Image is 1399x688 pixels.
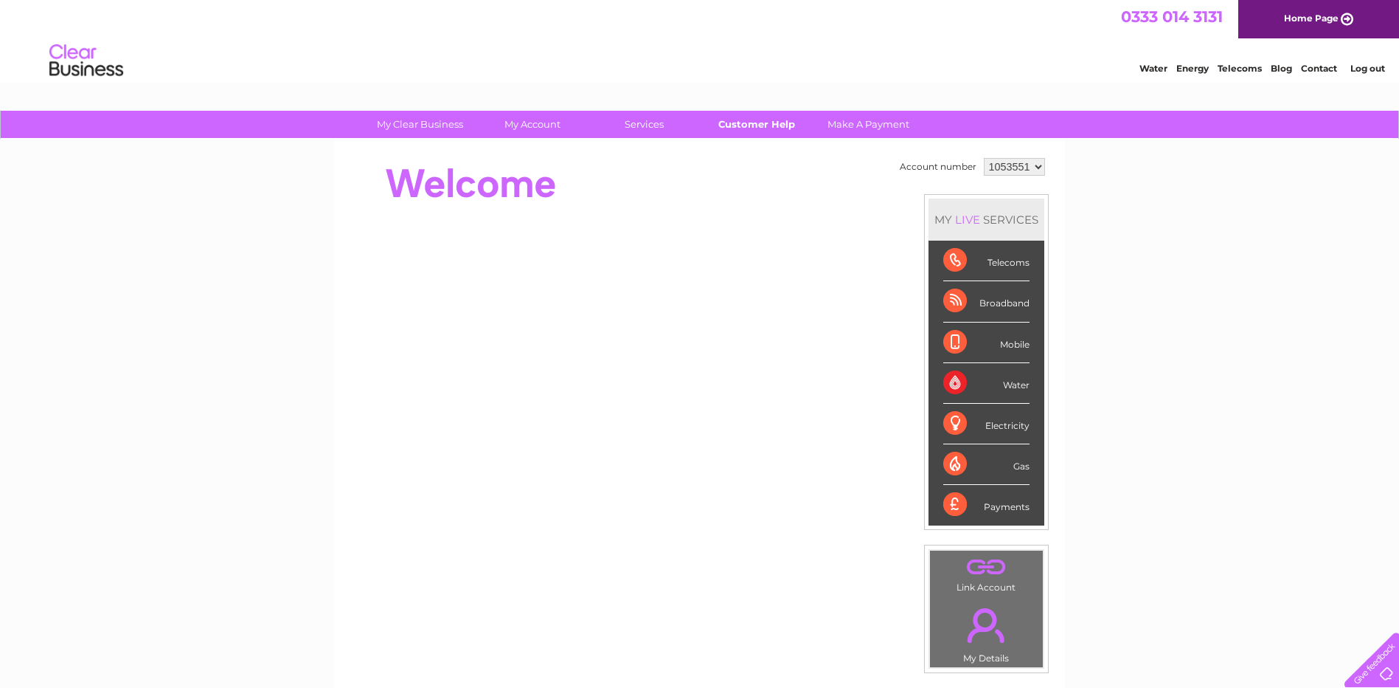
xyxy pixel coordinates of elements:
[359,111,481,138] a: My Clear Business
[583,111,705,138] a: Services
[943,241,1030,281] div: Telecoms
[928,199,1044,241] div: MY SERVICES
[1301,63,1337,74] a: Contact
[952,213,983,227] div: LIVE
[352,8,1049,72] div: Clear Business is a trading name of Verastar Limited (registered in [GEOGRAPHIC_DATA] No. 3667643...
[943,323,1030,363] div: Mobile
[943,363,1030,404] div: Water
[929,596,1044,668] td: My Details
[929,550,1044,596] td: Link Account
[49,38,124,83] img: logo.png
[1139,63,1167,74] a: Water
[943,281,1030,322] div: Broadband
[934,554,1039,580] a: .
[1350,63,1385,74] a: Log out
[1121,7,1223,26] a: 0333 014 3131
[896,154,980,179] td: Account number
[1176,63,1209,74] a: Energy
[471,111,593,138] a: My Account
[934,599,1039,651] a: .
[1218,63,1262,74] a: Telecoms
[943,485,1030,525] div: Payments
[695,111,817,138] a: Customer Help
[808,111,929,138] a: Make A Payment
[1271,63,1292,74] a: Blog
[943,404,1030,444] div: Electricity
[943,444,1030,485] div: Gas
